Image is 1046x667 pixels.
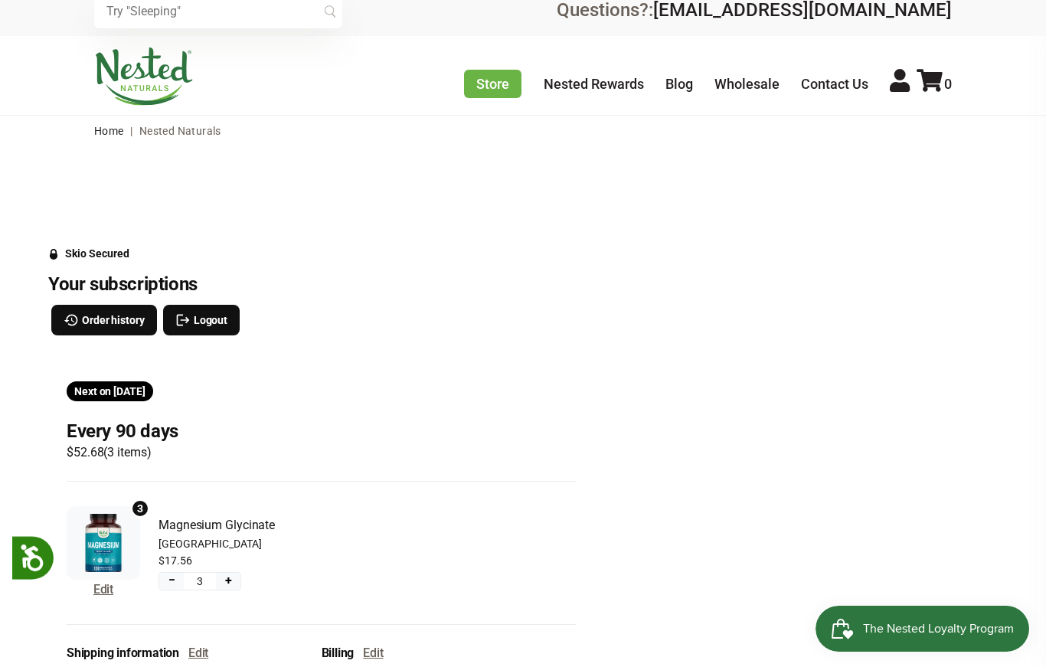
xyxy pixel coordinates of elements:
[163,305,240,335] button: Logout
[93,580,113,600] button: Edit
[464,70,521,98] a: Store
[126,125,136,137] span: |
[113,385,145,397] span: Sep 22, 2025 (America/Chicago)
[322,643,355,663] span: Billing
[816,606,1031,652] iframe: Button to open loyalty program pop-up
[67,420,576,463] div: Subscription for 3 items with cost $52.68. Renews Every 90 days
[188,643,208,663] button: Edit
[51,305,157,335] button: Order history
[159,515,310,535] span: Magnesium Glycinate
[544,76,644,92] a: Nested Rewards
[159,573,184,590] button: Decrease quantity
[67,643,179,663] span: Shipping information
[74,385,145,397] span: Next on
[74,514,132,572] img: Magnesium Glycinate
[94,125,124,137] a: Home
[665,76,693,92] a: Blog
[67,420,178,443] h3: Every 90 days
[363,643,383,663] button: Edit
[131,499,149,518] div: 3 units of item: Magnesium Glycinate
[94,116,952,146] nav: breadcrumbs
[137,500,143,517] span: 3
[82,312,145,329] span: Order history
[944,76,952,92] span: 0
[139,125,221,137] span: Nested Naturals
[197,573,203,590] span: 3
[801,76,868,92] a: Contact Us
[67,443,178,463] span: $52.68 ( 3 items )
[714,76,780,92] a: Wholesale
[557,1,952,19] div: Questions?:
[48,249,59,260] svg: Security
[216,573,240,590] button: Increase quantity
[65,247,129,260] div: Skio Secured
[48,247,129,272] a: Skio Secured
[94,47,194,106] img: Nested Naturals
[159,552,192,569] span: $17.56
[67,381,153,401] div: Shipment 2025-09-22T19:16:52.369+00:00
[917,76,952,92] a: 0
[159,535,310,552] span: [GEOGRAPHIC_DATA]
[67,500,310,606] div: Subscription product: Magnesium Glycinate
[194,312,227,329] span: Logout
[48,273,594,296] h3: Your subscriptions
